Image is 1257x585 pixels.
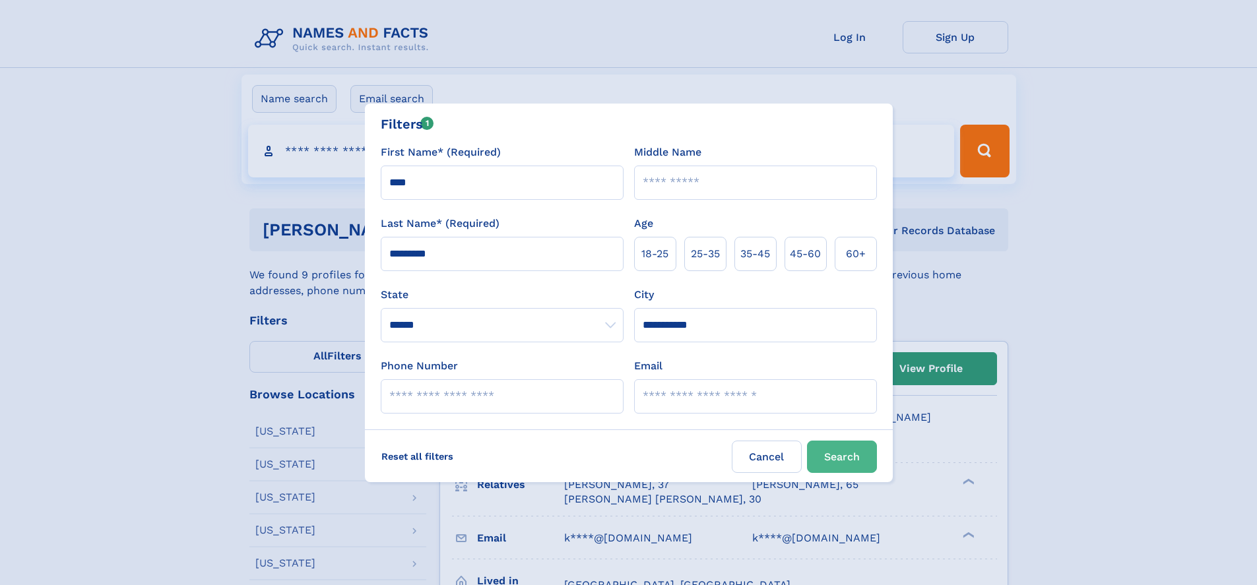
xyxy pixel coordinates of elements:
[634,358,662,374] label: Email
[691,246,720,262] span: 25‑35
[790,246,821,262] span: 45‑60
[807,441,877,473] button: Search
[634,216,653,231] label: Age
[381,287,624,303] label: State
[740,246,770,262] span: 35‑45
[634,144,701,160] label: Middle Name
[373,441,462,472] label: Reset all filters
[381,216,500,231] label: Last Name* (Required)
[846,246,866,262] span: 60+
[641,246,668,262] span: 18‑25
[732,441,802,473] label: Cancel
[381,144,501,160] label: First Name* (Required)
[381,114,434,134] div: Filters
[381,358,458,374] label: Phone Number
[634,287,654,303] label: City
